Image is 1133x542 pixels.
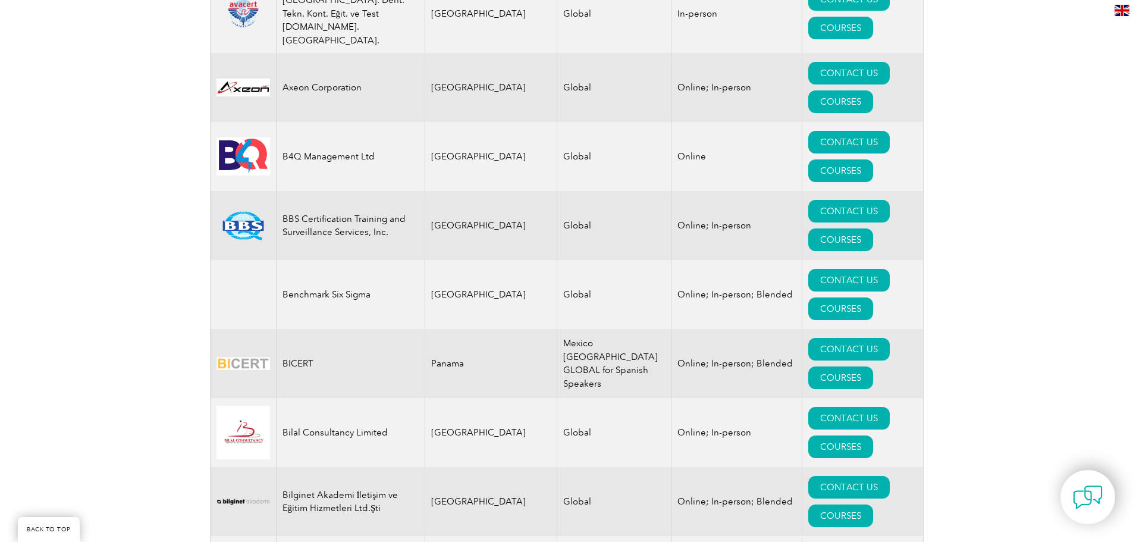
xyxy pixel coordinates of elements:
[671,467,802,536] td: Online; In-person; Blended
[808,228,873,251] a: COURSES
[808,200,890,223] a: CONTACT US
[276,329,425,398] td: BICERT
[671,122,802,191] td: Online
[425,122,557,191] td: [GEOGRAPHIC_DATA]
[276,398,425,467] td: Bilal Consultancy Limited
[276,467,425,536] td: Bilginet Akademi İletişim ve Eğitim Hizmetleri Ltd.Şti
[18,517,80,542] a: BACK TO TOP
[808,505,873,527] a: COURSES
[557,191,671,260] td: Global
[1115,5,1129,16] img: en
[425,53,557,122] td: [GEOGRAPHIC_DATA]
[808,297,873,320] a: COURSES
[808,476,890,499] a: CONTACT US
[808,90,873,113] a: COURSES
[808,62,890,84] a: CONTACT US
[671,398,802,467] td: Online; In-person
[808,131,890,153] a: CONTACT US
[1073,483,1103,512] img: contact-chat.png
[425,260,557,329] td: [GEOGRAPHIC_DATA]
[216,211,270,240] img: 81a8cf56-15af-ea11-a812-000d3a79722d-logo.png
[216,406,270,459] img: 2f91f213-be97-eb11-b1ac-00224815388c-logo.jpg
[216,349,270,378] img: d424547b-a6e0-e911-a812-000d3a795b83-logo.png
[671,329,802,398] td: Online; In-person; Blended
[808,407,890,430] a: CONTACT US
[557,329,671,398] td: Mexico [GEOGRAPHIC_DATA] GLOBAL for Spanish Speakers
[808,159,873,182] a: COURSES
[808,366,873,389] a: COURSES
[557,260,671,329] td: Global
[425,467,557,536] td: [GEOGRAPHIC_DATA]
[425,191,557,260] td: [GEOGRAPHIC_DATA]
[671,191,802,260] td: Online; In-person
[808,436,873,458] a: COURSES
[808,17,873,39] a: COURSES
[216,79,270,96] img: 28820fe6-db04-ea11-a811-000d3a793f32-logo.jpg
[276,53,425,122] td: Axeon Corporation
[557,122,671,191] td: Global
[216,487,270,516] img: a1985bb7-a6fe-eb11-94ef-002248181dbe-logo.png
[276,122,425,191] td: B4Q Management Ltd
[425,398,557,467] td: [GEOGRAPHIC_DATA]
[276,260,425,329] td: Benchmark Six Sigma
[808,269,890,292] a: CONTACT US
[216,137,270,176] img: 9db4b902-10da-eb11-bacb-002248158a6d-logo.jpg
[557,53,671,122] td: Global
[557,467,671,536] td: Global
[276,191,425,260] td: BBS Certification Training and Surveillance Services, Inc.
[557,398,671,467] td: Global
[808,338,890,361] a: CONTACT US
[425,329,557,398] td: Panama
[671,53,802,122] td: Online; In-person
[671,260,802,329] td: Online; In-person; Blended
